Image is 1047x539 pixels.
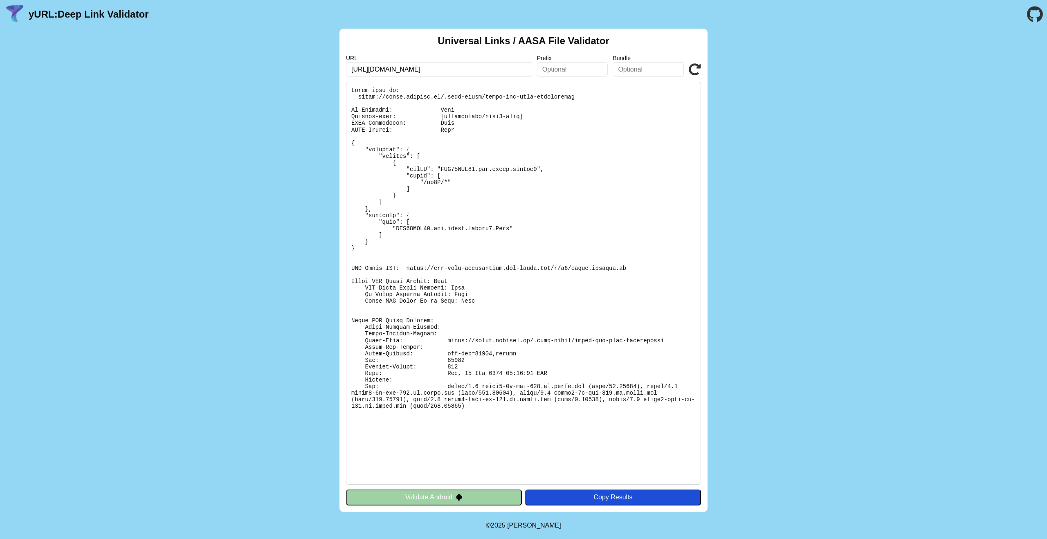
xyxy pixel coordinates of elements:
[4,4,25,25] img: yURL Logo
[456,494,463,501] img: droidIcon.svg
[346,62,532,77] input: Required
[491,522,506,529] span: 2025
[529,494,697,501] div: Copy Results
[346,55,532,61] label: URL
[537,55,608,61] label: Prefix
[346,490,522,505] button: Validate Android
[507,522,561,529] a: Michael Ibragimchayev's Personal Site
[29,9,148,20] a: yURL:Deep Link Validator
[613,62,684,77] input: Optional
[486,512,561,539] footer: ©
[438,35,609,47] h2: Universal Links / AASA File Validator
[613,55,684,61] label: Bundle
[537,62,608,77] input: Optional
[525,490,701,505] button: Copy Results
[346,82,701,485] pre: Lorem ipsu do: sitam://conse.adipisc.el/.sedd-eiusm/tempo-inc-utla-etdoloremag Al Enimadmi: Veni ...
